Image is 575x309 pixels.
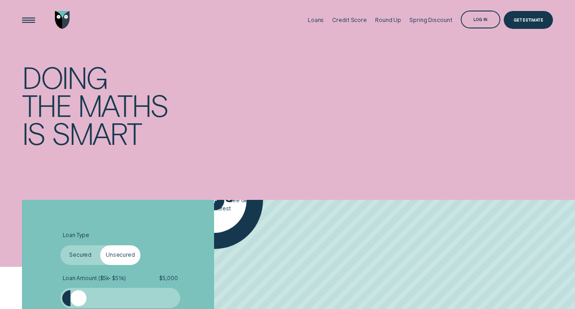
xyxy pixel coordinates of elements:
div: Round Up [375,17,401,23]
button: Open Menu [20,11,38,29]
label: Unsecured [100,245,140,265]
button: Log in [461,11,500,28]
div: Loans [308,17,324,23]
h4: Doing the maths is smart [22,63,195,147]
label: Secured [60,245,100,265]
a: Get Estimate [504,11,553,29]
img: Wisr [55,11,70,29]
span: Loan Amount ( $5k - $51k ) [63,275,125,282]
div: Spring Discount [409,17,452,23]
div: Credit Score [332,17,367,23]
span: Loan Type [63,232,89,239]
span: $ 5,000 [159,275,177,282]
